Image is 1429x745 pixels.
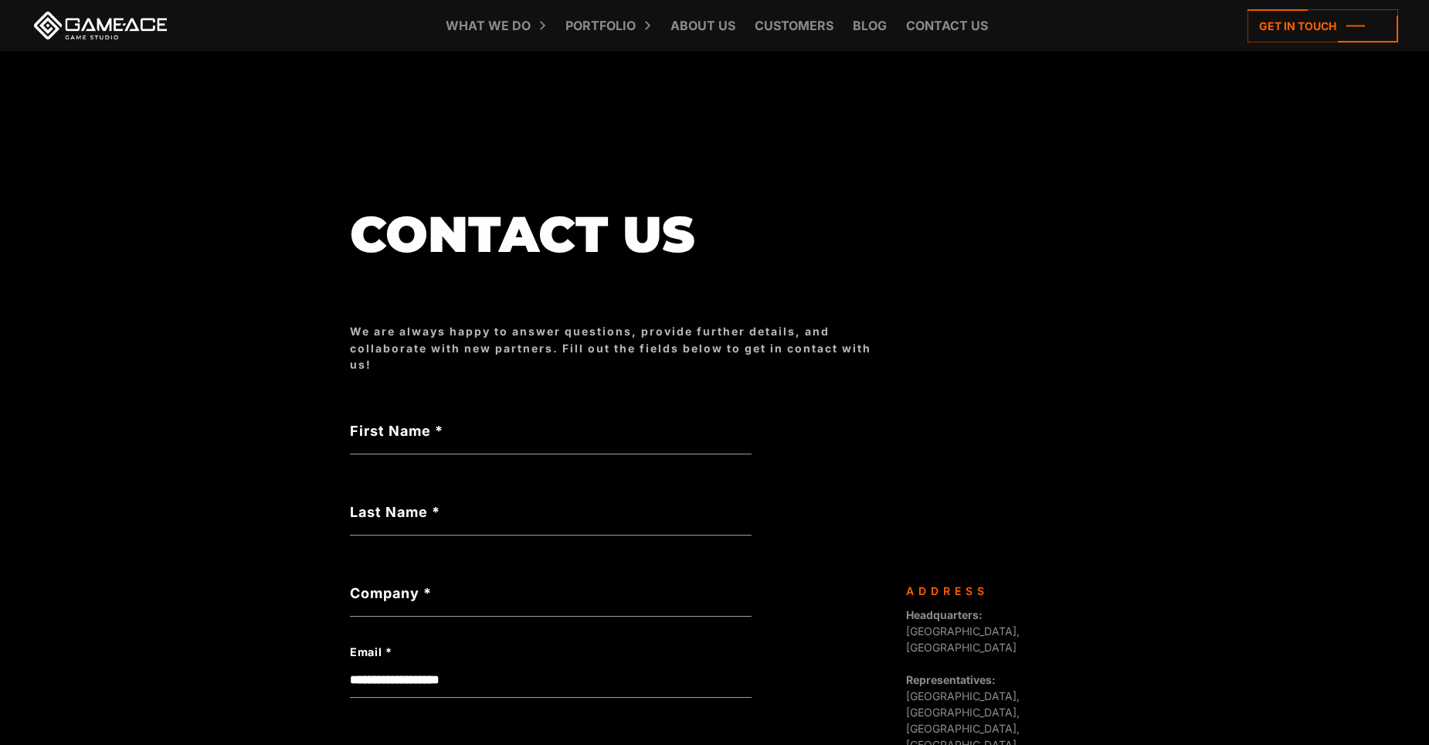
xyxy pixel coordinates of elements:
[906,583,1068,599] div: Address
[350,420,752,441] label: First Name *
[906,673,996,686] strong: Representatives:
[1247,9,1398,43] a: Get in touch
[906,608,983,621] strong: Headquarters:
[350,583,752,604] label: Company *
[906,608,1020,654] span: [GEOGRAPHIC_DATA], [GEOGRAPHIC_DATA]
[350,644,671,661] label: Email *
[350,502,752,522] label: Last Name *
[350,206,891,261] h1: Contact us
[350,323,891,372] div: We are always happy to answer questions, provide further details, and collaborate with new partne...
